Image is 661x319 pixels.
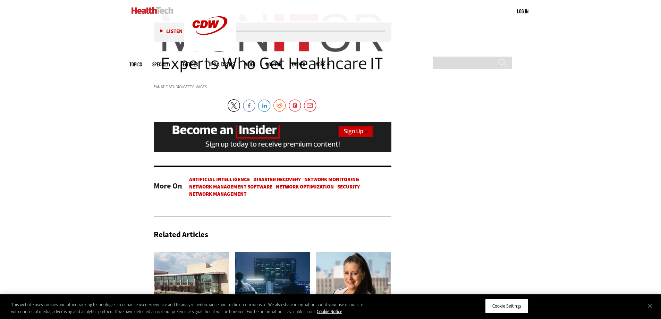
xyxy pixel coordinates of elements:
div: Fanatic Studio/Getty Images [154,85,392,89]
a: CDW [184,46,236,53]
a: Network Management Software [189,183,272,190]
h3: Related Articles [154,231,208,238]
a: Network Management [189,191,246,198]
a: Network Monitoring [304,176,359,183]
a: More information about your privacy [317,309,342,314]
a: Security [337,183,360,190]
button: Cookie Settings [485,299,528,313]
img: security team in high-tech computer room [235,252,311,309]
a: Network Optimization [276,183,334,190]
a: MonITor_logo_sized.jpg [154,71,392,78]
a: Tips & Tactics [208,62,235,67]
span: Topics [129,62,142,67]
img: Connie Barrera [315,252,391,309]
a: Artificial Intelligence [189,176,250,183]
span: More [315,62,330,67]
img: Home [132,7,173,14]
div: User menu [517,8,528,15]
a: Features [181,62,198,67]
div: This website uses cookies and other tracking technologies to enhance user experience and to analy... [11,301,364,315]
a: MonITor [266,62,281,67]
span: Specialty [152,62,170,67]
img: University of Vermont Medical Center’s main campus [154,252,230,309]
a: Video [245,62,255,67]
button: Close [642,298,658,313]
a: Events [292,62,305,67]
a: Disaster Recovery [253,176,301,183]
a: Log in [517,8,528,14]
